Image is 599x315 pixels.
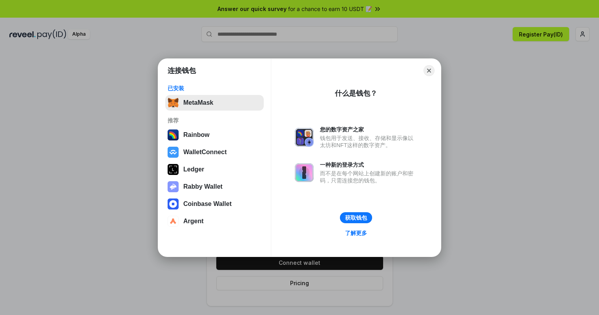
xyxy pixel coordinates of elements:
div: 已安装 [168,85,261,92]
div: Rabby Wallet [183,183,223,190]
button: Close [424,65,435,76]
button: Rabby Wallet [165,179,264,195]
img: svg+xml,%3Csvg%20width%3D%2228%22%20height%3D%2228%22%20viewBox%3D%220%200%2028%2028%22%20fill%3D... [168,198,179,209]
button: Coinbase Wallet [165,196,264,212]
div: 什么是钱包？ [335,89,377,98]
button: Ledger [165,162,264,177]
div: 您的数字资产之家 [320,126,417,133]
h1: 连接钱包 [168,66,196,75]
button: MetaMask [165,95,264,111]
button: WalletConnect [165,144,264,160]
div: 钱包用于发送、接收、存储和显示像以太坊和NFT这样的数字资产。 [320,135,417,149]
img: svg+xml,%3Csvg%20xmlns%3D%22http%3A%2F%2Fwww.w3.org%2F2000%2Fsvg%22%20fill%3D%22none%22%20viewBox... [168,181,179,192]
div: 了解更多 [345,229,367,237]
div: 获取钱包 [345,214,367,221]
img: svg+xml,%3Csvg%20width%3D%2228%22%20height%3D%2228%22%20viewBox%3D%220%200%2028%2028%22%20fill%3D... [168,147,179,158]
div: 而不是在每个网站上创建新的账户和密码，只需连接您的钱包。 [320,170,417,184]
button: Argent [165,213,264,229]
div: Coinbase Wallet [183,200,232,208]
button: Rainbow [165,127,264,143]
div: WalletConnect [183,149,227,156]
img: svg+xml,%3Csvg%20xmlns%3D%22http%3A%2F%2Fwww.w3.org%2F2000%2Fsvg%22%20fill%3D%22none%22%20viewBox... [295,163,314,182]
img: svg+xml,%3Csvg%20fill%3D%22none%22%20height%3D%2233%22%20viewBox%3D%220%200%2035%2033%22%20width%... [168,97,179,108]
div: MetaMask [183,99,213,106]
div: Argent [183,218,204,225]
img: svg+xml,%3Csvg%20width%3D%2228%22%20height%3D%2228%22%20viewBox%3D%220%200%2028%2028%22%20fill%3D... [168,216,179,227]
img: svg+xml,%3Csvg%20xmlns%3D%22http%3A%2F%2Fwww.w3.org%2F2000%2Fsvg%22%20fill%3D%22none%22%20viewBox... [295,128,314,147]
div: 一种新的登录方式 [320,161,417,168]
img: svg+xml,%3Csvg%20xmlns%3D%22http%3A%2F%2Fwww.w3.org%2F2000%2Fsvg%22%20width%3D%2228%22%20height%3... [168,164,179,175]
div: Ledger [183,166,204,173]
img: svg+xml,%3Csvg%20width%3D%22120%22%20height%3D%22120%22%20viewBox%3D%220%200%20120%20120%22%20fil... [168,129,179,140]
a: 了解更多 [340,228,372,238]
button: 获取钱包 [340,212,372,223]
div: Rainbow [183,131,210,138]
div: 推荐 [168,117,261,124]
